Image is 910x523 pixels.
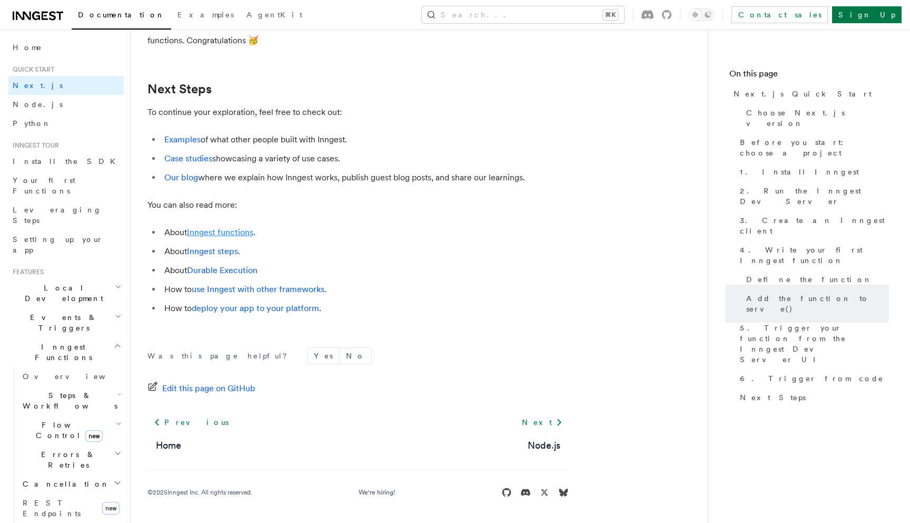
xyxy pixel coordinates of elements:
[72,3,171,30] a: Documentation
[147,198,569,212] p: You can also read more:
[742,289,889,318] a: Add the function to serve()
[156,438,181,453] a: Home
[18,474,124,493] button: Cancellation
[23,499,81,518] span: REST Endpoints
[8,152,124,171] a: Install the SDK
[8,171,124,200] a: Your first Functions
[18,367,124,386] a: Overview
[742,270,889,289] a: Define the function
[8,230,124,259] a: Setting up your app
[729,84,889,103] a: Next.js Quick Start
[742,103,889,133] a: Choose Next.js version
[18,449,114,470] span: Errors & Retries
[147,18,569,48] p: And - that's it! You now have learned how to create Inngest functions and you have sent events to...
[8,337,124,367] button: Inngest Functions
[736,211,889,240] a: 3. Create an Inngest client
[746,108,889,129] span: Choose Next.js version
[171,3,240,28] a: Examples
[147,351,294,361] p: Was this page helpful?
[8,76,124,95] a: Next.js
[746,274,872,285] span: Define the function
[8,268,44,276] span: Features
[8,342,114,363] span: Inngest Functions
[740,167,859,177] span: 1. Install Inngest
[8,38,124,57] a: Home
[147,381,255,396] a: Edit this page on GitHub
[740,245,889,266] span: 4. Write your first Inngest function
[147,413,234,432] a: Previous
[187,246,238,256] a: Inngest steps
[736,388,889,407] a: Next Steps
[161,170,569,185] li: where we explain how Inngest works, publish guest blog posts, and share our learnings.
[359,488,395,497] a: We're hiring!
[736,240,889,270] a: 4. Write your first Inngest function
[734,89,872,99] span: Next.js Quick Start
[746,293,889,314] span: Add the function to serve()
[422,6,624,23] button: Search...⌘K
[8,308,124,337] button: Events & Triggers
[8,65,54,74] span: Quick start
[740,392,806,403] span: Next Steps
[147,82,212,96] a: Next Steps
[85,430,103,442] span: new
[161,225,569,240] li: About .
[13,157,122,166] span: Install the SDK
[603,9,618,20] kbd: ⌘K
[832,6,902,23] a: Sign Up
[147,105,569,120] p: To continue your exploration, feel free to check out:
[162,381,255,396] span: Edit this page on GitHub
[340,348,371,364] button: No
[78,11,165,19] span: Documentation
[13,42,42,53] span: Home
[8,278,124,308] button: Local Development
[740,137,889,158] span: Before you start: choose a project
[740,323,889,365] span: 5. Trigger your function from the Inngest Dev Server UI
[516,413,569,432] a: Next
[13,176,75,195] span: Your first Functions
[161,301,569,316] li: How to .
[240,3,309,28] a: AgentKit
[731,6,828,23] a: Contact sales
[689,8,714,21] button: Toggle dark mode
[740,373,884,384] span: 6. Trigger from code
[161,244,569,259] li: About .
[192,303,319,313] a: deploy your app to your platform
[528,438,560,453] a: Node.js
[308,348,339,364] button: Yes
[729,67,889,84] h4: On this page
[192,284,324,294] a: use Inngest with other frameworks
[8,200,124,230] a: Leveraging Steps
[187,227,253,237] a: Inngest functions
[8,95,124,114] a: Node.js
[18,390,117,411] span: Steps & Workflows
[18,415,124,445] button: Flow Controlnew
[177,11,234,19] span: Examples
[164,134,201,144] a: Examples
[102,502,120,515] span: new
[18,445,124,474] button: Errors & Retries
[18,420,116,441] span: Flow Control
[161,263,569,278] li: About
[161,151,569,166] li: showcasing a variety of use cases.
[187,265,258,275] a: Durable Execution
[18,479,110,489] span: Cancellation
[13,206,102,225] span: Leveraging Steps
[736,318,889,369] a: 5. Trigger your function from the Inngest Dev Server UI
[13,81,63,90] span: Next.js
[8,114,124,133] a: Python
[8,141,59,150] span: Inngest tour
[164,153,212,163] a: Case studies
[736,133,889,162] a: Before you start: choose a project
[18,386,124,415] button: Steps & Workflows
[161,132,569,147] li: of what other people built with Inngest.
[8,312,115,333] span: Events & Triggers
[13,235,103,254] span: Setting up your app
[23,372,131,381] span: Overview
[736,181,889,211] a: 2. Run the Inngest Dev Server
[740,186,889,207] span: 2. Run the Inngest Dev Server
[13,119,51,128] span: Python
[740,215,889,236] span: 3. Create an Inngest client
[736,369,889,388] a: 6. Trigger from code
[246,11,302,19] span: AgentKit
[147,488,252,497] div: © 2025 Inngest Inc. All rights reserved.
